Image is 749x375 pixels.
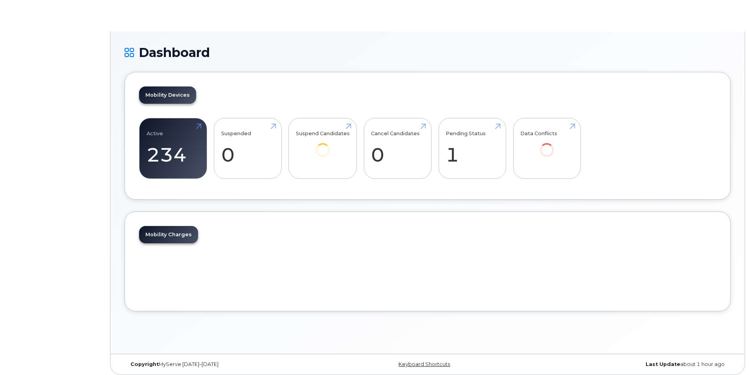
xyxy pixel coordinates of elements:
a: Keyboard Shortcuts [398,361,450,367]
a: Active 234 [147,123,200,175]
a: Data Conflicts [520,123,573,168]
a: Pending Status 1 [446,123,499,175]
div: MyServe [DATE]–[DATE] [125,361,327,368]
strong: Last Update [646,361,680,367]
a: Mobility Devices [139,86,196,104]
strong: Copyright [130,361,159,367]
a: Suspended 0 [221,123,274,175]
h1: Dashboard [125,46,731,59]
a: Cancel Candidates 0 [371,123,424,175]
a: Mobility Charges [139,226,198,243]
div: about 1 hour ago [529,361,731,368]
a: Suspend Candidates [296,123,350,168]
